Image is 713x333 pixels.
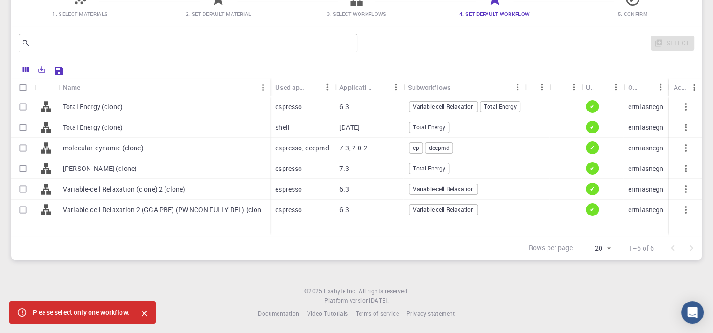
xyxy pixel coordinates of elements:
button: Sort [305,80,320,95]
span: Total Energy [410,123,449,131]
button: Menu [687,80,702,95]
button: Save Explorer Settings [50,62,68,81]
span: Terms of service [355,310,398,317]
div: Please select only one workflow. [33,304,129,321]
button: Sort [593,80,608,95]
a: Privacy statement [406,309,455,318]
span: Support [19,7,53,15]
span: 1. Select Materials [53,10,108,17]
div: Used application [270,78,335,96]
p: 6.3 [339,185,349,194]
div: Application Version [339,78,373,96]
button: Sort [81,80,96,95]
span: Variable-cell Relaxation [410,103,478,111]
span: ✔ [586,185,598,193]
a: [DATE]. [369,296,389,305]
button: Sort [373,80,388,95]
p: shell [275,123,290,132]
button: Menu [255,80,270,95]
span: ✔ [586,164,598,172]
p: [PERSON_NAME] (clone) [63,164,137,173]
button: Sort [554,80,569,95]
p: [DATE] [339,123,360,132]
p: Total Energy (clone) [63,102,123,111]
a: Documentation [258,309,299,318]
button: Menu [608,80,623,95]
span: Video Tutorials [307,310,348,317]
div: Default [549,78,581,96]
p: 6.3 [339,102,349,111]
span: Privacy statement [406,310,455,317]
span: Variable-cell Relaxation [410,206,478,214]
button: Menu [388,80,403,95]
p: Rows per page: [529,243,575,254]
p: espresso [275,205,302,215]
a: Video Tutorials [307,309,348,318]
div: Name [58,78,270,96]
p: espresso, deepmd [275,143,329,153]
div: Open Intercom Messenger [681,301,704,324]
p: ermiasnegn [628,123,664,132]
button: Menu [534,80,549,95]
p: Variable-cell Relaxation 2 (GGA PBE) (PW NCON FULLY REL) (clone) [63,205,266,215]
a: Exabyte Inc. [324,287,357,296]
div: Up-to-date [581,78,623,96]
span: 4. Set Default Workflow [459,10,530,17]
span: 2. Set Default Material [186,10,251,17]
span: ✔ [586,123,598,131]
span: © 2025 [304,287,324,296]
span: deepmd [426,144,453,152]
button: Menu [653,80,668,95]
span: Variable-cell Relaxation [410,185,478,193]
p: 7.3 [339,164,349,173]
div: Up-to-date [586,78,593,96]
button: Columns [18,62,34,77]
p: ermiasnegn [628,102,664,111]
div: Owner [623,78,668,96]
div: 20 [578,242,614,255]
span: ✔ [586,103,598,111]
div: Icon [35,78,58,96]
p: espresso [275,102,302,111]
span: Documentation [258,310,299,317]
span: ✔ [586,144,598,152]
button: Menu [510,80,525,95]
p: ermiasnegn [628,205,664,215]
span: Exabyte Inc. [324,287,357,295]
button: Sort [638,80,653,95]
p: ermiasnegn [628,143,664,153]
div: Actions [669,78,702,96]
div: Owner [628,78,638,96]
p: Variable-cell Relaxation (clone) 2 (clone) [63,185,185,194]
p: 1–6 of 6 [629,244,654,253]
span: ✔ [586,206,598,214]
button: Menu [320,80,335,95]
div: Name [63,78,81,96]
button: Menu [566,80,581,95]
span: Total Energy [480,103,520,111]
div: Subworkflows [403,78,525,96]
p: ermiasnegn [628,164,664,173]
p: Total Energy (clone) [63,123,123,132]
span: cp [410,144,422,152]
span: Platform version [324,296,369,305]
a: Terms of service [355,309,398,318]
div: Application Version [335,78,403,96]
div: Actions [674,78,687,96]
div: Subworkflows [408,78,450,96]
span: Total Energy [410,164,449,172]
p: espresso [275,164,302,173]
span: [DATE] . [369,296,389,304]
p: espresso [275,185,302,194]
p: 7.3, 2.0.2 [339,143,368,153]
button: Close [137,306,152,321]
div: Tags [525,78,549,96]
div: Used application [275,78,305,96]
p: molecular-dynamic (clone) [63,143,143,153]
span: 3. Select Workflows [326,10,386,17]
span: All rights reserved. [359,287,409,296]
span: 5. Confirm [618,10,648,17]
button: Export [34,62,50,77]
p: 6.3 [339,205,349,215]
button: Sort [450,80,465,95]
